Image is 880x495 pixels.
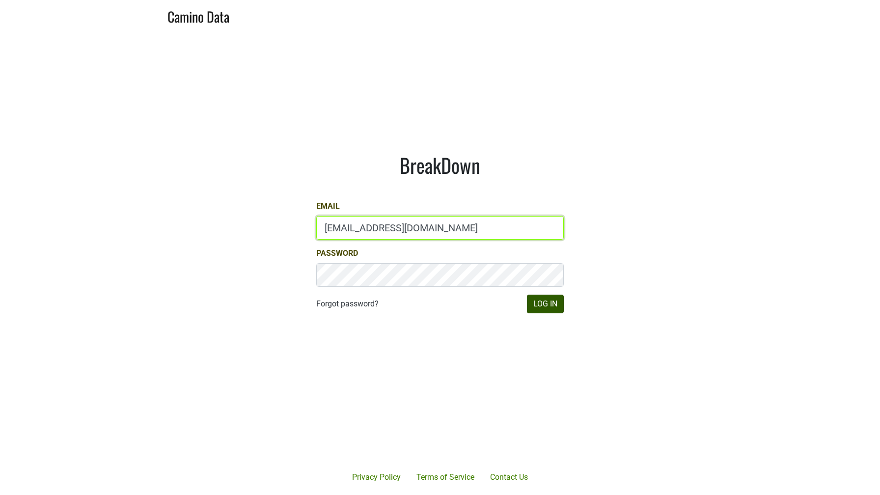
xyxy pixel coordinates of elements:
[409,467,482,487] a: Terms of Service
[527,295,564,313] button: Log In
[316,247,358,259] label: Password
[482,467,536,487] a: Contact Us
[316,298,379,310] a: Forgot password?
[167,4,229,27] a: Camino Data
[344,467,409,487] a: Privacy Policy
[316,153,564,177] h1: BreakDown
[316,200,340,212] label: Email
